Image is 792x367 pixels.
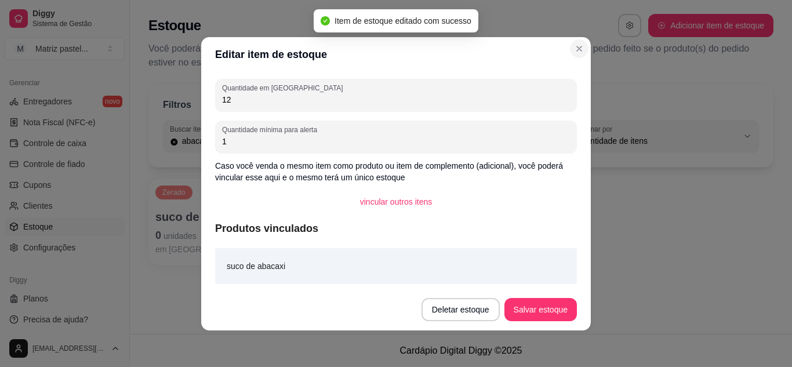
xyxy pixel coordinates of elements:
[422,298,500,321] button: Deletar estoque
[227,260,285,272] article: suco de abacaxi
[335,16,471,26] span: Item de estoque editado com sucesso
[222,125,321,135] label: Quantidade mínima para alerta
[215,160,577,183] p: Caso você venda o mesmo item como produto ou item de complemento (adicional), você poderá vincula...
[504,298,577,321] button: Salvar estoque
[351,190,442,213] button: vincular outros itens
[222,94,570,106] input: Quantidade em estoque
[222,83,347,93] label: Quantidade em [GEOGRAPHIC_DATA]
[215,220,577,237] article: Produtos vinculados
[570,39,588,58] button: Close
[222,136,570,147] input: Quantidade mínima para alerta
[321,16,330,26] span: check-circle
[201,37,591,72] header: Editar item de estoque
